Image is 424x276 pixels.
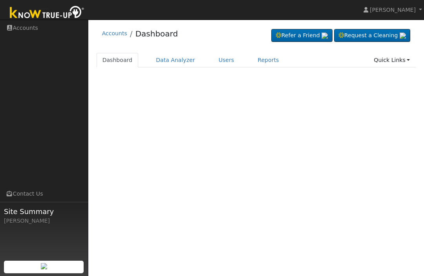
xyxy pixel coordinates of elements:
a: Refer a Friend [271,29,333,42]
a: Request a Cleaning [334,29,410,42]
img: retrieve [41,263,47,269]
a: Accounts [102,30,127,36]
a: Data Analyzer [150,53,201,67]
a: Dashboard [135,29,178,38]
img: retrieve [322,33,328,39]
span: Site Summary [4,206,84,217]
a: Users [213,53,240,67]
div: [PERSON_NAME] [4,217,84,225]
img: retrieve [400,33,406,39]
span: [PERSON_NAME] [370,7,416,13]
a: Dashboard [97,53,139,67]
a: Quick Links [368,53,416,67]
a: Reports [252,53,285,67]
img: Know True-Up [6,4,88,22]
